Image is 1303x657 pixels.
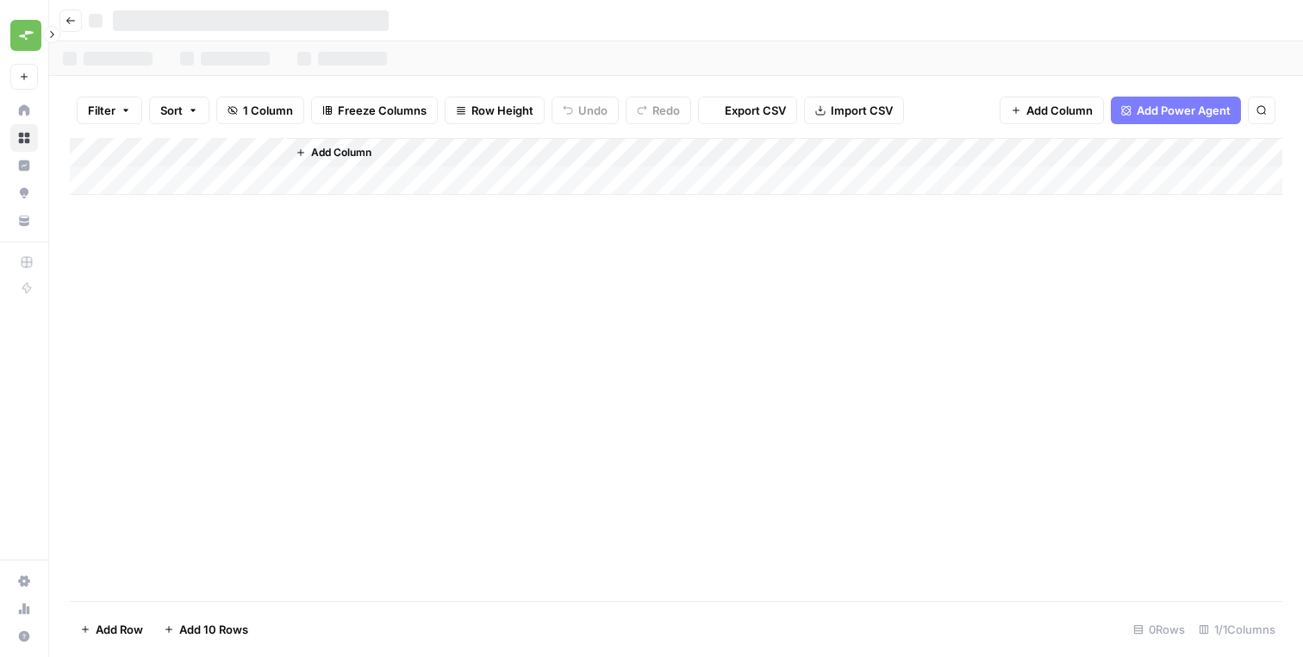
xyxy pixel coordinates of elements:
[552,97,619,124] button: Undo
[10,567,38,595] a: Settings
[1126,616,1192,643] div: 0 Rows
[804,97,904,124] button: Import CSV
[1111,97,1241,124] button: Add Power Agent
[216,97,304,124] button: 1 Column
[725,102,786,119] span: Export CSV
[289,141,378,164] button: Add Column
[70,616,153,643] button: Add Row
[831,102,893,119] span: Import CSV
[10,124,38,152] a: Browse
[243,102,293,119] span: 1 Column
[445,97,545,124] button: Row Height
[10,20,41,51] img: SaaStorm Logo
[77,97,142,124] button: Filter
[179,621,248,638] span: Add 10 Rows
[578,102,608,119] span: Undo
[311,145,371,160] span: Add Column
[311,97,438,124] button: Freeze Columns
[88,102,115,119] span: Filter
[1192,616,1282,643] div: 1/1 Columns
[1137,102,1231,119] span: Add Power Agent
[471,102,533,119] span: Row Height
[338,102,427,119] span: Freeze Columns
[626,97,691,124] button: Redo
[10,179,38,207] a: Opportunities
[96,621,143,638] span: Add Row
[10,623,38,650] button: Help + Support
[10,595,38,623] a: Usage
[10,207,38,235] a: Your Data
[149,97,209,124] button: Sort
[10,97,38,124] a: Home
[1000,97,1104,124] button: Add Column
[153,616,259,643] button: Add 10 Rows
[10,14,38,57] button: Workspace: SaaStorm
[652,102,680,119] span: Redo
[698,97,797,124] button: Export CSV
[160,102,183,119] span: Sort
[10,152,38,179] a: Insights
[1026,102,1093,119] span: Add Column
